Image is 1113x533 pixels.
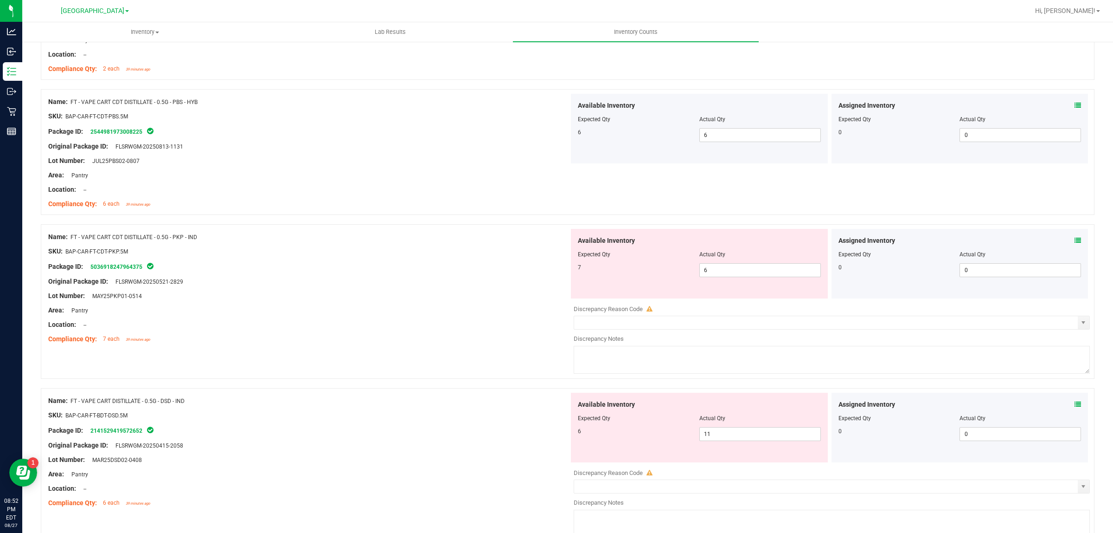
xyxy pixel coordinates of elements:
[48,247,63,255] span: SKU:
[65,412,128,419] span: BAP-CAR-FT-BDT-DSD.5M
[513,22,758,42] a: Inventory Counts
[111,143,183,150] span: FLSRWGM-20250813-1131
[48,112,63,120] span: SKU:
[90,264,142,270] a: 5036918247964375
[700,428,820,441] input: 11
[1035,7,1095,14] span: Hi, [PERSON_NAME]!
[48,186,76,193] span: Location:
[362,28,418,36] span: Lab Results
[960,428,1081,441] input: 0
[574,305,643,312] span: Discrepancy Reason Code
[48,65,97,72] span: Compliance Qty:
[838,400,895,409] span: Assigned Inventory
[126,202,150,207] span: 39 minutes ago
[48,321,76,328] span: Location:
[578,415,610,422] span: Expected Qty
[959,115,1081,123] div: Actual Qty
[65,248,128,255] span: BAP-CAR-FT-CDT-PKP.5M
[700,129,820,142] input: 6
[103,336,120,342] span: 7 each
[27,457,38,468] iframe: Resource center unread badge
[126,67,150,71] span: 39 minutes ago
[23,28,267,36] span: Inventory
[578,400,635,409] span: Available Inventory
[48,442,108,449] span: Original Package ID:
[838,427,960,435] div: 0
[699,415,725,422] span: Actual Qty
[61,7,124,15] span: [GEOGRAPHIC_DATA]
[70,398,185,404] span: FT - VAPE CART DISTILLATE - 0.5G - DSD - IND
[1078,316,1089,329] span: select
[601,28,670,36] span: Inventory Counts
[7,107,16,116] inline-svg: Retail
[48,98,68,105] span: Name:
[48,128,83,135] span: Package ID:
[79,486,86,492] span: --
[22,22,268,42] a: Inventory
[48,157,85,164] span: Lot Number:
[4,497,18,522] p: 08:52 PM EDT
[574,498,1090,507] div: Discrepancy Notes
[578,428,581,435] span: 6
[79,187,86,193] span: --
[103,500,120,506] span: 6 each
[48,292,85,299] span: Lot Number:
[578,251,610,258] span: Expected Qty
[48,263,83,270] span: Package ID:
[578,264,581,271] span: 7
[48,51,76,58] span: Location:
[838,128,960,136] div: 0
[67,307,88,314] span: Pantry
[838,250,960,259] div: Expected Qty
[578,236,635,246] span: Available Inventory
[48,335,97,343] span: Compliance Qty:
[103,201,120,207] span: 6 each
[126,338,150,342] span: 39 minutes ago
[146,126,154,136] span: In Sync
[88,457,142,463] span: MAR25DSD02-0408
[146,425,154,435] span: In Sync
[7,87,16,96] inline-svg: Outbound
[70,99,198,105] span: FT - VAPE CART CDT DISTILLATE - 0.5G - PBS - HYB
[67,471,88,478] span: Pantry
[1078,480,1089,493] span: select
[960,264,1081,277] input: 0
[67,172,88,179] span: Pantry
[111,279,183,285] span: FLSRWGM-20250521-2829
[574,469,643,476] span: Discrepancy Reason Code
[838,115,960,123] div: Expected Qty
[578,116,610,123] span: Expected Qty
[838,101,895,110] span: Assigned Inventory
[48,456,85,463] span: Lot Number:
[578,101,635,110] span: Available Inventory
[48,233,68,240] span: Name:
[90,428,142,434] a: 2141529419572652
[4,522,18,529] p: 08/27
[88,158,140,164] span: JUL25PBS02-0807
[578,129,581,136] span: 6
[699,251,725,258] span: Actual Qty
[90,129,142,135] a: 2544981973008225
[48,171,64,179] span: Area:
[48,427,83,434] span: Package ID:
[111,442,183,449] span: FLSRWGM-20250415-2058
[126,501,150,506] span: 39 minutes ago
[7,47,16,56] inline-svg: Inbound
[48,200,97,208] span: Compliance Qty:
[67,37,88,44] span: Pantry
[79,52,86,58] span: --
[959,250,1081,259] div: Actual Qty
[838,414,960,422] div: Expected Qty
[9,459,37,487] iframe: Resource center
[838,263,960,272] div: 0
[103,65,120,72] span: 2 each
[48,411,63,419] span: SKU:
[48,143,108,150] span: Original Package ID:
[7,27,16,36] inline-svg: Analytics
[146,261,154,271] span: In Sync
[88,293,142,299] span: MAY25PKP01-0514
[960,129,1081,142] input: 0
[48,485,76,492] span: Location:
[699,116,725,123] span: Actual Qty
